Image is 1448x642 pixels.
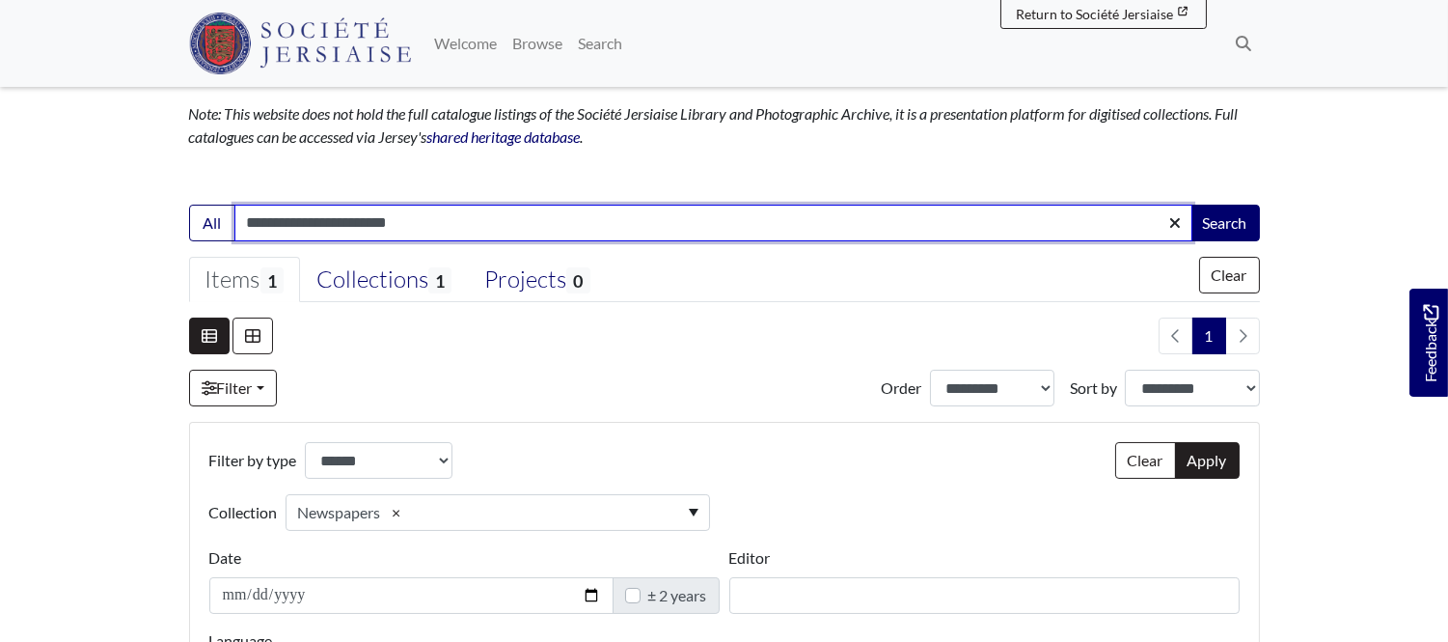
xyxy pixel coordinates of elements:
div: Newspapers [298,501,381,524]
a: Filter [189,370,277,406]
input: Enter one or more search terms... [234,205,1192,241]
li: Previous page [1159,318,1193,354]
a: shared heritage database [427,127,581,146]
button: Clear [1115,442,1176,479]
div: Collections [316,265,451,294]
span: Goto page 1 [1192,318,1226,354]
div: Projects [484,265,589,294]
a: Search [570,24,630,63]
button: Apply [1175,442,1240,479]
label: Editor [729,546,771,570]
em: Note: This website does not hold the full catalogue listings of the Société Jersiaise Library and... [189,104,1239,146]
a: Would you like to provide feedback? [1409,289,1448,397]
label: Filter by type [209,442,297,479]
label: Order [882,377,922,400]
span: 0 [566,267,589,293]
a: Browse [505,24,570,63]
button: All [189,205,235,241]
a: Société Jersiaise logo [189,8,412,79]
label: Date [209,546,242,570]
nav: pagination [1151,318,1260,354]
span: Return to Société Jersiaise [1017,6,1174,22]
label: ± 2 years [648,584,707,607]
span: 1 [260,267,284,293]
button: Search [1190,205,1260,241]
a: × [385,501,409,524]
label: Sort by [1070,377,1117,400]
div: Items [205,265,284,294]
img: Société Jersiaise [189,13,412,74]
button: Clear [1199,257,1260,293]
span: 1 [428,267,451,293]
a: Welcome [426,24,505,63]
span: Feedback [1419,305,1442,383]
label: Collection [209,494,278,531]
